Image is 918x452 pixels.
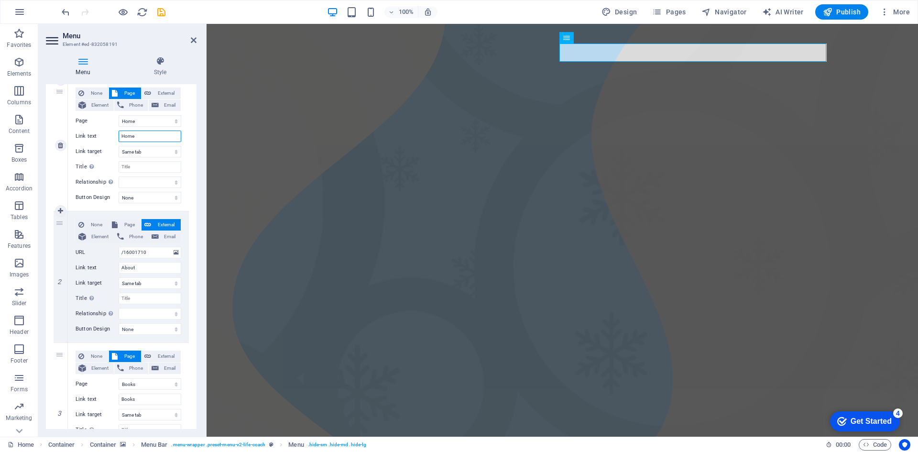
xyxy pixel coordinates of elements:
[384,6,418,18] button: 100%
[399,6,414,18] h6: 100%
[815,4,868,20] button: Publish
[119,131,181,142] input: Link text...
[76,115,119,127] label: Page
[762,7,804,17] span: AI Writer
[71,2,80,11] div: 4
[142,88,181,99] button: External
[53,409,66,417] em: 3
[46,56,124,77] h4: Menu
[6,185,33,192] p: Accordion
[308,439,366,451] span: . hide-sm .hide-md .hide-lg
[701,7,747,17] span: Navigator
[117,6,129,18] button: Click here to leave preview mode and continue editing
[155,6,167,18] button: save
[288,439,304,451] span: Click to select. Double-click to edit
[8,439,34,451] a: Click to cancel selection. Double-click to open Pages
[76,99,114,111] button: Element
[76,161,119,173] label: Title
[154,88,178,99] span: External
[89,363,111,374] span: Element
[124,56,197,77] h4: Style
[162,231,178,243] span: Email
[601,7,637,17] span: Design
[11,386,28,393] p: Forms
[90,439,117,451] span: Click to select. Double-click to edit
[269,442,273,447] i: This element is a customizable preset
[76,293,119,304] label: Title
[162,363,178,374] span: Email
[76,131,119,142] label: Link text
[698,4,751,20] button: Navigator
[109,88,141,99] button: Page
[119,424,181,436] input: Title
[53,278,66,286] em: 2
[10,271,29,278] p: Images
[76,323,119,335] label: Button Design
[7,41,31,49] p: Favorites
[156,7,167,18] i: Save (Ctrl+S)
[142,351,181,362] button: External
[109,351,141,362] button: Page
[11,156,27,164] p: Boxes
[76,308,119,320] label: Relationship
[598,4,641,20] button: Design
[119,394,181,405] input: Link text...
[120,351,138,362] span: Page
[76,378,119,390] label: Page
[48,439,367,451] nav: breadcrumb
[120,219,138,231] span: Page
[7,70,32,77] p: Elements
[880,7,910,17] span: More
[876,4,914,20] button: More
[648,4,689,20] button: Pages
[127,363,145,374] span: Phone
[6,414,32,422] p: Marketing
[76,231,114,243] button: Element
[76,219,109,231] button: None
[8,5,77,25] div: Get Started 4 items remaining, 20% complete
[9,127,30,135] p: Content
[60,6,71,18] button: undo
[89,99,111,111] span: Element
[119,247,181,258] input: URL...
[171,439,265,451] span: . menu-wrapper .preset-menu-v2-life-coach
[149,99,181,111] button: Email
[60,7,71,18] i: Undo: Change menu items (Ctrl+Z)
[28,11,69,19] div: Get Started
[87,219,106,231] span: None
[149,363,181,374] button: Email
[63,40,177,49] h3: Element #ed-832058191
[11,213,28,221] p: Tables
[11,357,28,364] p: Footer
[76,394,119,405] label: Link text
[76,277,119,289] label: Link target
[162,99,178,111] span: Email
[149,231,181,243] button: Email
[119,262,181,274] input: Link text...
[76,176,119,188] label: Relationship
[826,439,851,451] h6: Session time
[598,4,641,20] div: Design (Ctrl+Alt+Y)
[424,8,432,16] i: On resize automatically adjust zoom level to fit chosen device.
[127,99,145,111] span: Phone
[12,299,27,307] p: Slider
[89,231,111,243] span: Element
[127,231,145,243] span: Phone
[76,88,109,99] button: None
[842,441,844,448] span: :
[154,219,178,231] span: External
[652,7,686,17] span: Pages
[114,99,148,111] button: Phone
[758,4,808,20] button: AI Writer
[836,439,851,451] span: 00 00
[114,363,148,374] button: Phone
[76,351,109,362] button: None
[8,242,31,250] p: Features
[141,439,168,451] span: Click to select. Double-click to edit
[899,439,910,451] button: Usercentrics
[823,7,861,17] span: Publish
[863,439,887,451] span: Code
[76,146,119,157] label: Link target
[119,293,181,304] input: Title
[76,424,119,436] label: Title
